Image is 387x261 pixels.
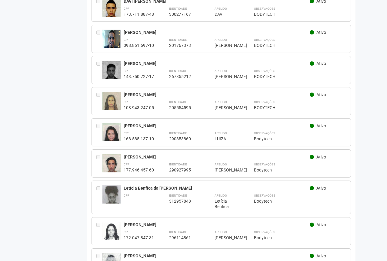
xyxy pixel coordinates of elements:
[316,155,326,159] span: Ativo
[124,92,310,97] div: [PERSON_NAME]
[96,61,102,79] div: Entre em contato com a Aministração para solicitar o cancelamento ou 2a via
[254,43,346,48] div: BODYTECH
[254,198,346,204] div: Bodytech
[254,230,275,234] strong: Observações
[96,123,102,142] div: Entre em contato com a Aministração para solicitar o cancelamento ou 2a via
[215,132,227,135] strong: Apelido
[96,92,102,110] div: Entre em contato com a Aministração para solicitar o cancelamento ou 2a via
[169,100,187,104] strong: Identidade
[124,194,129,197] strong: CPF
[215,235,239,240] div: [PERSON_NAME]
[169,69,187,73] strong: Identidade
[96,222,102,240] div: Entre em contato com a Aministração para solicitar o cancelamento ou 2a via
[124,74,154,79] div: 143.750.727-17
[169,198,199,204] div: 312957848
[254,163,275,166] strong: Observações
[124,154,310,160] div: [PERSON_NAME]
[102,154,121,177] img: user.jpg
[254,105,346,110] div: BODYTECH
[169,11,199,17] div: 300277167
[254,11,346,17] div: BODYTECH
[124,136,154,142] div: 168.585.137-10
[124,7,129,10] strong: CPF
[102,123,121,148] img: user.jpg
[254,38,275,41] strong: Observações
[169,230,187,234] strong: Identidade
[215,69,227,73] strong: Apelido
[254,132,275,135] strong: Observações
[316,123,326,128] span: Ativo
[102,185,121,208] img: user.jpg
[215,105,239,110] div: [PERSON_NAME]
[96,154,102,173] div: Entre em contato com a Aministração para solicitar o cancelamento ou 2a via
[215,163,227,166] strong: Apelido
[254,100,275,104] strong: Observações
[169,74,199,79] div: 267355212
[124,38,129,41] strong: CPF
[215,74,239,79] div: [PERSON_NAME]
[124,11,154,17] div: 173.711.887-48
[215,194,227,197] strong: Apelido
[124,43,154,48] div: 098.861.697-10
[124,230,129,234] strong: CPF
[316,61,326,66] span: Ativo
[215,7,227,10] strong: Apelido
[316,186,326,191] span: Ativo
[215,230,227,234] strong: Apelido
[316,222,326,227] span: Ativo
[124,235,154,240] div: 172.047.847-31
[96,30,102,48] div: Entre em contato com a Aministração para solicitar o cancelamento ou 2a via
[169,38,187,41] strong: Identidade
[102,222,121,243] img: user.jpg
[124,253,310,259] div: [PERSON_NAME]
[102,61,121,83] img: user.jpg
[215,38,227,41] strong: Apelido
[254,235,346,240] div: Bodytech
[169,7,187,10] strong: Identidade
[124,30,310,35] div: [PERSON_NAME]
[169,136,199,142] div: 290853860
[124,123,310,129] div: [PERSON_NAME]
[215,136,239,142] div: LUIZA
[124,105,154,110] div: 108.943.247-05
[169,132,187,135] strong: Identidade
[316,253,326,258] span: Ativo
[124,61,310,66] div: [PERSON_NAME]
[215,43,239,48] div: [PERSON_NAME]
[124,69,129,73] strong: CPF
[215,11,239,17] div: DAVI
[124,163,129,166] strong: CPF
[102,92,121,114] img: user.jpg
[169,105,199,110] div: 205554595
[124,132,129,135] strong: CPF
[254,136,346,142] div: Bodytech
[254,7,275,10] strong: Observações
[254,167,346,173] div: Bodytech
[316,30,326,35] span: Ativo
[169,43,199,48] div: 201767373
[169,194,187,197] strong: Identidade
[96,185,102,209] div: Entre em contato com a Aministração para solicitar o cancelamento ou 2a via
[124,100,129,104] strong: CPF
[215,100,227,104] strong: Apelido
[254,74,346,79] div: BODYTECH
[169,163,187,166] strong: Identidade
[169,235,199,240] div: 296114861
[215,167,239,173] div: [PERSON_NAME]
[124,167,154,173] div: 177.946.457-60
[215,198,239,209] div: Letícia Benfica
[254,194,275,197] strong: Observações
[254,69,275,73] strong: Observações
[124,222,310,227] div: [PERSON_NAME]
[316,92,326,97] span: Ativo
[169,167,199,173] div: 290927995
[102,30,121,54] img: user.jpg
[124,185,310,191] div: Letícia Benfica da [PERSON_NAME]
